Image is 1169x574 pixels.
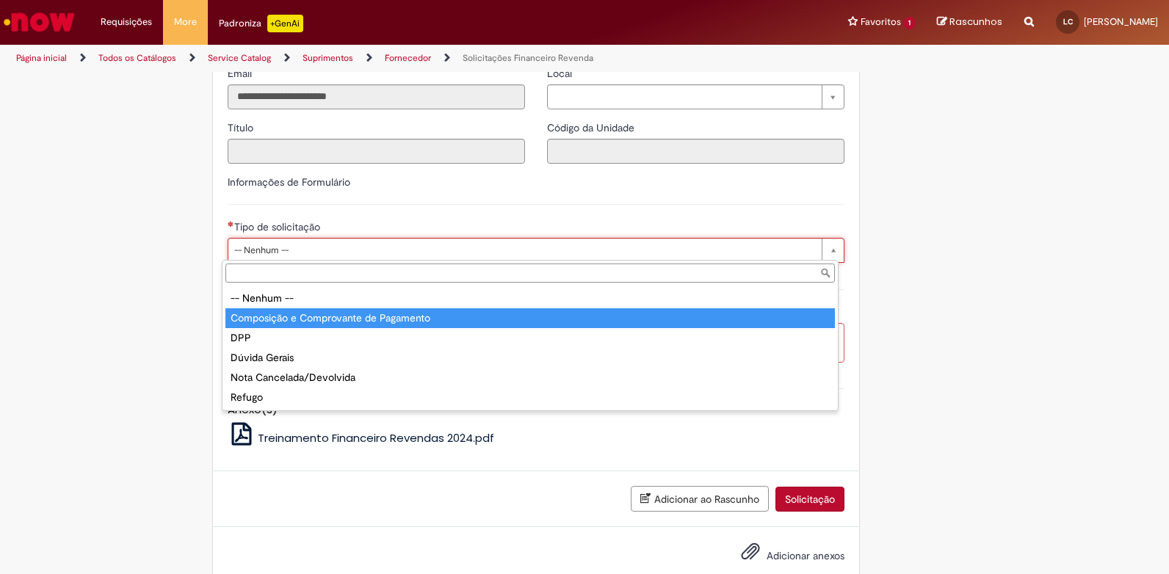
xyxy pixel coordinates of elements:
div: Nota Cancelada/Devolvida [225,368,835,388]
div: Dúvida Gerais [225,348,835,368]
ul: Tipo de solicitação [222,286,838,410]
div: -- Nenhum -- [225,288,835,308]
div: Composição e Comprovante de Pagamento [225,308,835,328]
div: Refugo [225,388,835,407]
div: DPP [225,328,835,348]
